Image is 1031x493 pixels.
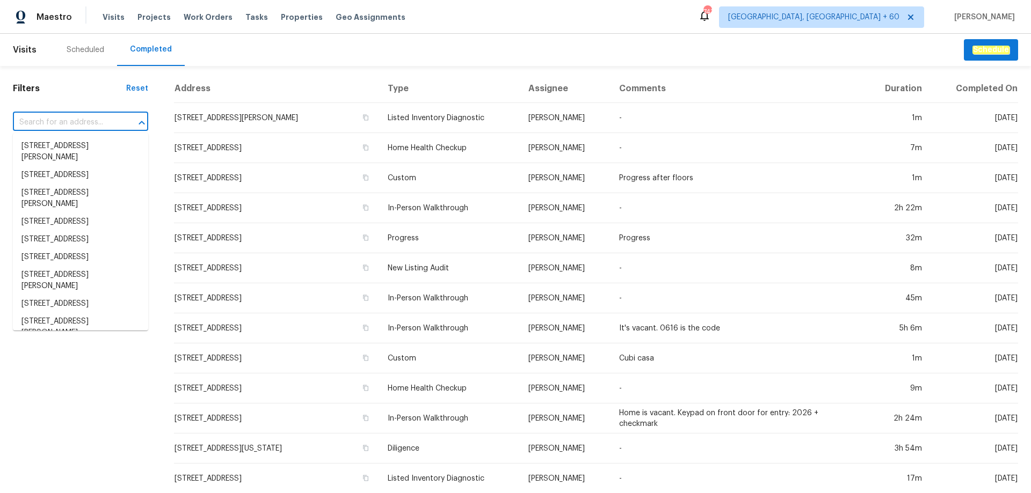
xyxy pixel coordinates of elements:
td: - [611,133,864,163]
td: [STREET_ADDRESS] [174,133,379,163]
td: 2h 24m [864,403,931,433]
td: - [611,193,864,223]
td: 1m [864,103,931,133]
td: Custom [379,163,520,193]
div: Completed [130,44,172,55]
button: Copy Address [361,323,371,333]
th: Duration [864,75,931,103]
td: - [611,253,864,283]
td: In-Person Walkthrough [379,313,520,343]
button: Copy Address [361,263,371,273]
span: Properties [281,12,323,23]
td: [PERSON_NAME] [520,433,611,463]
td: 8m [864,253,931,283]
button: Copy Address [361,473,371,483]
td: [PERSON_NAME] [520,103,611,133]
td: [STREET_ADDRESS] [174,223,379,253]
li: [STREET_ADDRESS] [13,166,148,184]
td: [STREET_ADDRESS] [174,193,379,223]
td: [PERSON_NAME] [520,313,611,343]
span: Maestro [37,12,72,23]
td: In-Person Walkthrough [379,403,520,433]
td: Custom [379,343,520,373]
td: [STREET_ADDRESS] [174,163,379,193]
td: Cubi casa [611,343,864,373]
td: [PERSON_NAME] [520,253,611,283]
td: [DATE] [931,433,1018,463]
td: [DATE] [931,193,1018,223]
td: New Listing Audit [379,253,520,283]
td: [PERSON_NAME] [520,343,611,373]
td: Progress [379,223,520,253]
td: Listed Inventory Diagnostic [379,103,520,133]
td: Progress after floors [611,163,864,193]
td: [PERSON_NAME] [520,133,611,163]
button: Copy Address [361,173,371,182]
td: [PERSON_NAME] [520,283,611,313]
span: Geo Assignments [336,12,405,23]
button: Schedule [964,39,1018,61]
td: [DATE] [931,343,1018,373]
td: [DATE] [931,313,1018,343]
div: 743 [703,6,711,17]
td: - [611,433,864,463]
td: [STREET_ADDRESS][US_STATE] [174,433,379,463]
td: [DATE] [931,223,1018,253]
td: [DATE] [931,403,1018,433]
td: It's vacant. 0616 is the code [611,313,864,343]
input: Search for an address... [13,114,118,131]
td: [STREET_ADDRESS] [174,253,379,283]
th: Type [379,75,520,103]
td: [STREET_ADDRESS] [174,403,379,433]
td: [STREET_ADDRESS][PERSON_NAME] [174,103,379,133]
span: Visits [13,38,37,62]
span: [GEOGRAPHIC_DATA], [GEOGRAPHIC_DATA] + 60 [728,12,899,23]
span: Work Orders [184,12,233,23]
td: [STREET_ADDRESS] [174,283,379,313]
td: [STREET_ADDRESS] [174,373,379,403]
td: [DATE] [931,163,1018,193]
span: Projects [137,12,171,23]
td: Home Health Checkup [379,133,520,163]
button: Copy Address [361,203,371,212]
button: Copy Address [361,233,371,242]
em: Schedule [972,46,1010,54]
td: 32m [864,223,931,253]
td: [PERSON_NAME] [520,403,611,433]
th: Address [174,75,379,103]
td: Home Health Checkup [379,373,520,403]
td: 1m [864,343,931,373]
td: [STREET_ADDRESS] [174,313,379,343]
div: Reset [126,83,148,94]
span: [PERSON_NAME] [950,12,1015,23]
button: Copy Address [361,113,371,122]
td: [PERSON_NAME] [520,373,611,403]
td: - [611,373,864,403]
td: [PERSON_NAME] [520,163,611,193]
span: Visits [103,12,125,23]
td: Progress [611,223,864,253]
td: [PERSON_NAME] [520,223,611,253]
td: [DATE] [931,103,1018,133]
li: [STREET_ADDRESS] [13,248,148,266]
li: [STREET_ADDRESS][PERSON_NAME] [13,313,148,342]
td: [DATE] [931,283,1018,313]
li: [STREET_ADDRESS][PERSON_NAME] [13,137,148,166]
li: [STREET_ADDRESS] [13,231,148,248]
td: In-Person Walkthrough [379,283,520,313]
button: Copy Address [361,413,371,423]
li: [STREET_ADDRESS][PERSON_NAME] [13,266,148,295]
th: Completed On [931,75,1018,103]
td: [DATE] [931,373,1018,403]
div: Scheduled [67,45,104,55]
td: [PERSON_NAME] [520,193,611,223]
td: 3h 54m [864,433,931,463]
td: 1m [864,163,931,193]
button: Close [134,115,149,130]
button: Copy Address [361,143,371,152]
button: Copy Address [361,293,371,303]
td: [DATE] [931,133,1018,163]
td: Diligence [379,433,520,463]
td: - [611,103,864,133]
td: 7m [864,133,931,163]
